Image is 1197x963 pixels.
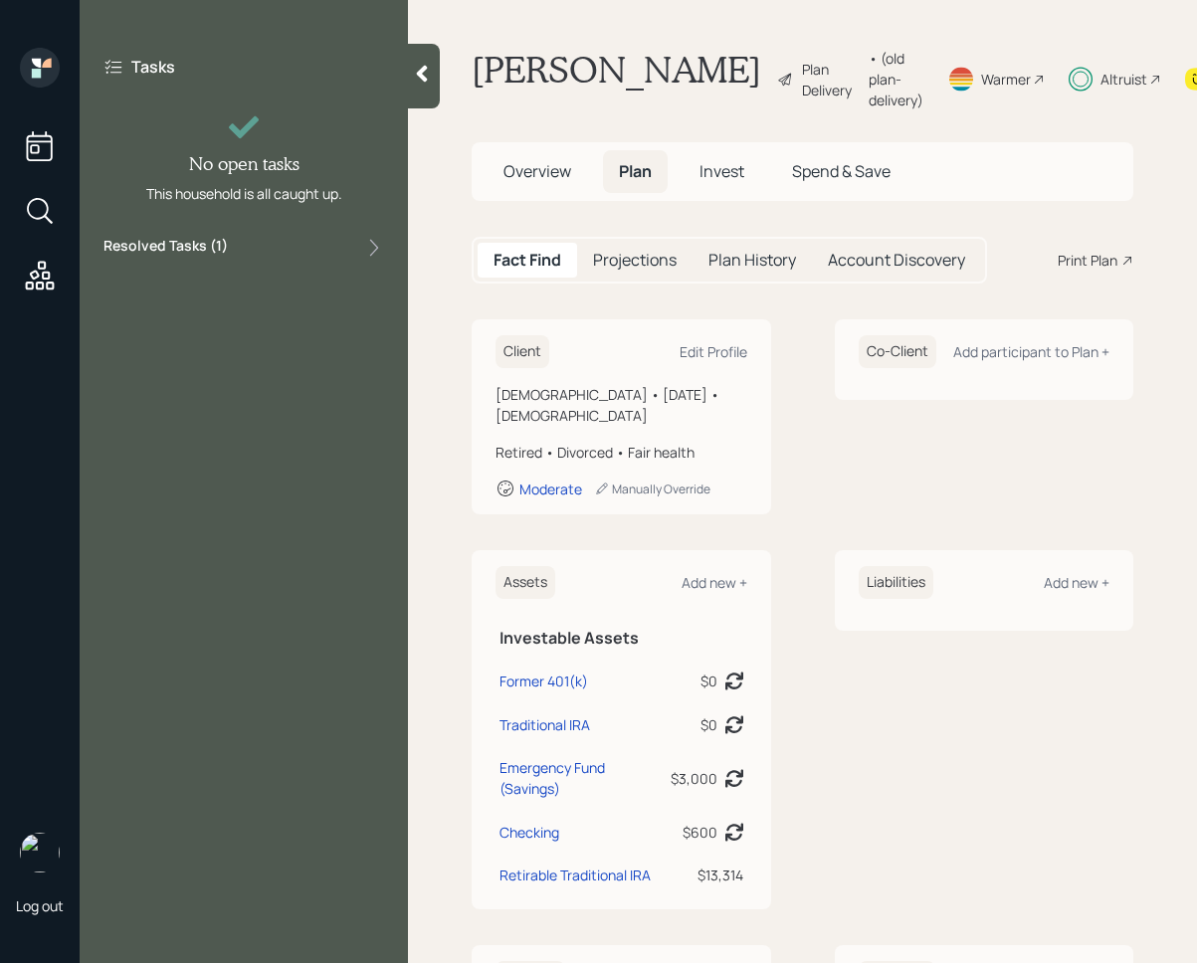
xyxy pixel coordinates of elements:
div: Plan Delivery [802,59,859,100]
div: Add participant to Plan + [953,342,1109,361]
div: Retired • Divorced • Fair health [496,442,747,463]
img: retirable_logo.png [20,833,60,872]
div: Warmer [981,69,1031,90]
div: Former 401(k) [499,671,588,691]
h6: Assets [496,566,555,599]
div: Checking [499,822,559,843]
label: Tasks [131,56,175,78]
div: Manually Override [594,481,710,497]
div: $600 [683,822,717,843]
span: Plan [619,160,652,182]
h4: No open tasks [189,153,299,175]
div: Emergency Fund (Savings) [499,757,663,799]
div: $0 [700,671,717,691]
div: Edit Profile [680,342,747,361]
label: Resolved Tasks ( 1 ) [103,236,228,260]
h5: Fact Find [494,251,561,270]
div: This household is all caught up. [146,183,342,204]
span: Overview [503,160,571,182]
h1: [PERSON_NAME] [472,48,761,110]
div: Print Plan [1058,250,1117,271]
div: Log out [16,896,64,915]
h5: Account Discovery [828,251,965,270]
div: Retirable Traditional IRA [499,865,651,885]
h6: Liabilities [859,566,933,599]
div: $13,314 [671,865,743,885]
h6: Client [496,335,549,368]
h6: Co-Client [859,335,936,368]
span: Invest [699,160,744,182]
h5: Investable Assets [499,629,743,648]
div: [DEMOGRAPHIC_DATA] • [DATE] • [DEMOGRAPHIC_DATA] [496,384,747,426]
div: $0 [700,714,717,735]
div: Add new + [1044,573,1109,592]
div: Altruist [1100,69,1147,90]
div: Moderate [519,480,582,498]
div: Add new + [682,573,747,592]
div: • (old plan-delivery) [869,48,923,110]
div: Traditional IRA [499,714,590,735]
div: $3,000 [671,768,717,789]
h5: Plan History [708,251,796,270]
h5: Projections [593,251,677,270]
span: Spend & Save [792,160,891,182]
